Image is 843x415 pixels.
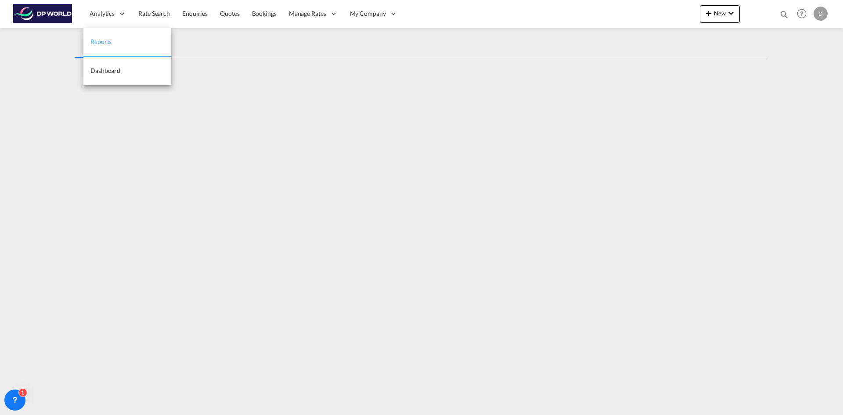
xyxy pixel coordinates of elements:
span: Bookings [252,10,277,17]
span: Reports [90,38,112,45]
span: Analytics [90,9,115,18]
md-icon: icon-plus 400-fg [703,8,714,18]
md-icon: icon-magnify [779,10,789,19]
md-icon: icon-chevron-down [726,8,736,18]
span: Help [794,6,809,21]
span: New [703,10,736,17]
a: Dashboard [83,57,171,85]
span: Enquiries [182,10,208,17]
button: icon-plus 400-fgNewicon-chevron-down [700,5,740,23]
span: Rate Search [138,10,170,17]
span: My Company [350,9,386,18]
div: D [814,7,828,21]
span: Dashboard [90,67,120,74]
div: Help [794,6,814,22]
a: Reports [83,28,171,57]
img: c08ca190194411f088ed0f3ba295208c.png [13,4,72,24]
md-pagination-wrapper: Use the left and right arrow keys to navigate between tabs [75,37,122,58]
span: Manage Rates [289,9,326,18]
div: icon-magnify [779,10,789,23]
span: Quotes [220,10,239,17]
